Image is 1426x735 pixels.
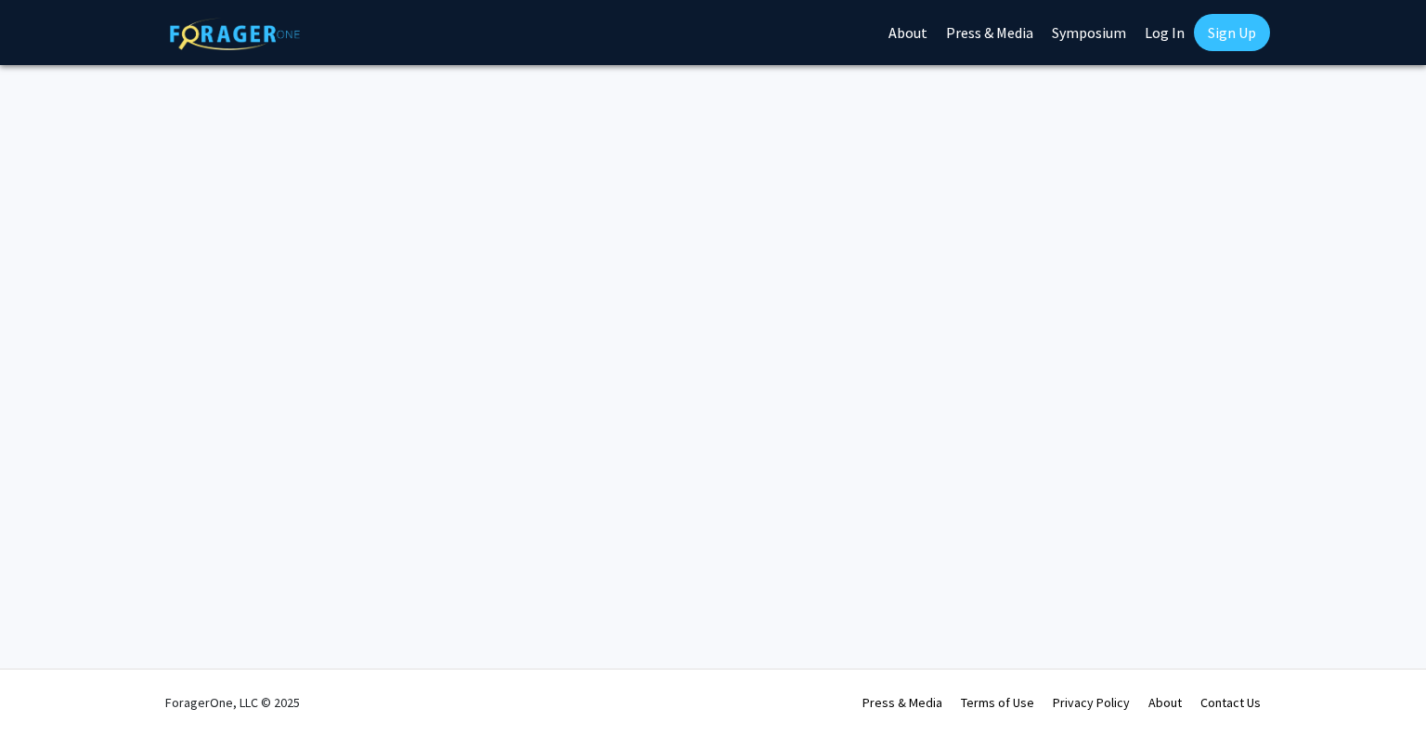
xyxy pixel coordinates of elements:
[170,18,300,50] img: ForagerOne Logo
[961,694,1034,711] a: Terms of Use
[1053,694,1130,711] a: Privacy Policy
[1194,14,1270,51] a: Sign Up
[165,670,300,735] div: ForagerOne, LLC © 2025
[1148,694,1182,711] a: About
[862,694,942,711] a: Press & Media
[1200,694,1261,711] a: Contact Us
